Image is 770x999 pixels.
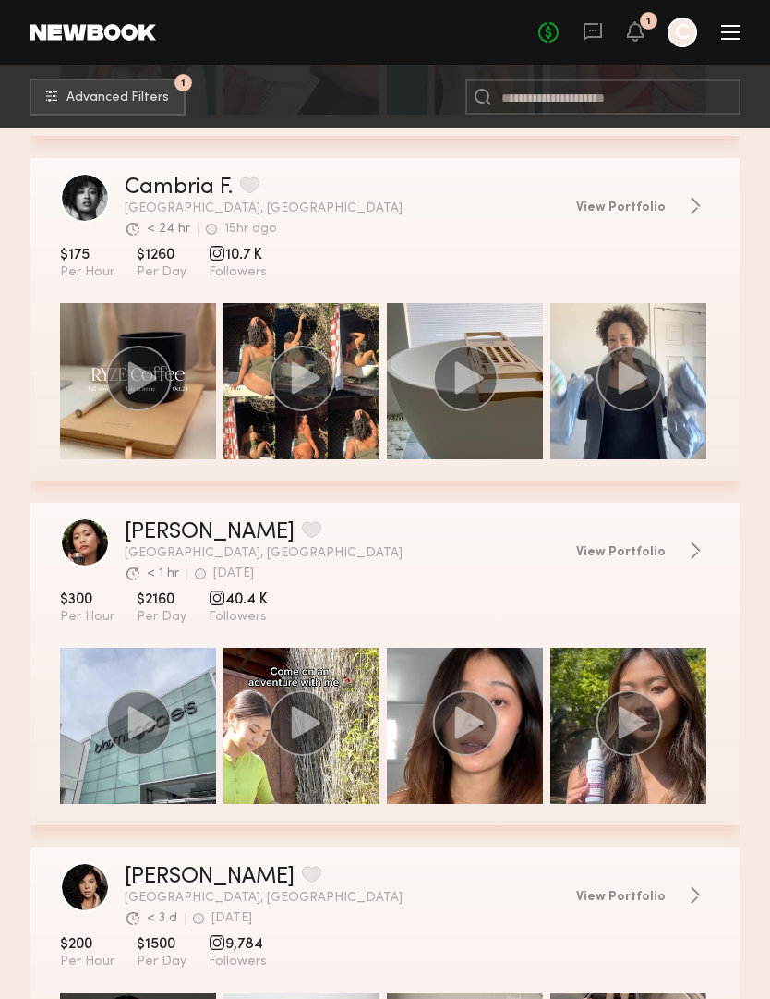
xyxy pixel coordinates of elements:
a: C [668,18,697,47]
span: Per Day [137,264,186,281]
span: 1 [181,79,186,87]
span: Per Hour [60,954,114,970]
span: Followers [209,609,268,626]
span: View Portfolio [576,201,666,214]
span: Followers [209,264,267,281]
span: [GEOGRAPHIC_DATA], [GEOGRAPHIC_DATA] [125,892,561,905]
span: Followers [209,954,267,970]
a: View Portfolio [576,886,710,905]
span: Per Day [137,954,186,970]
span: [GEOGRAPHIC_DATA], [GEOGRAPHIC_DATA] [125,202,561,215]
span: View Portfolio [576,891,666,904]
div: [DATE] [213,567,254,580]
span: $1500 [137,935,186,954]
span: $1260 [137,246,186,264]
span: 9,784 [209,935,267,954]
a: [PERSON_NAME] [125,866,295,888]
span: View Portfolio [576,546,666,559]
span: Per Hour [60,264,114,281]
a: View Portfolio [576,197,710,215]
a: View Portfolio [576,542,710,560]
span: 40.4 K [209,591,268,609]
div: < 1 hr [147,567,179,580]
div: 1 [646,17,651,27]
a: Cambria F. [125,177,233,199]
span: $300 [60,591,114,609]
span: $2160 [137,591,186,609]
span: 10.7 K [209,246,267,264]
span: Per Hour [60,609,114,626]
a: [PERSON_NAME] [125,521,295,543]
span: Per Day [137,609,186,626]
div: < 3 d [147,912,177,925]
span: $200 [60,935,114,954]
div: [DATE] [211,912,252,925]
span: $175 [60,246,114,264]
div: 15hr ago [224,223,277,236]
span: Advanced Filters [66,91,169,104]
div: < 24 hr [147,223,190,236]
span: [GEOGRAPHIC_DATA], [GEOGRAPHIC_DATA] [125,547,561,560]
button: 1Advanced Filters [30,79,186,116]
